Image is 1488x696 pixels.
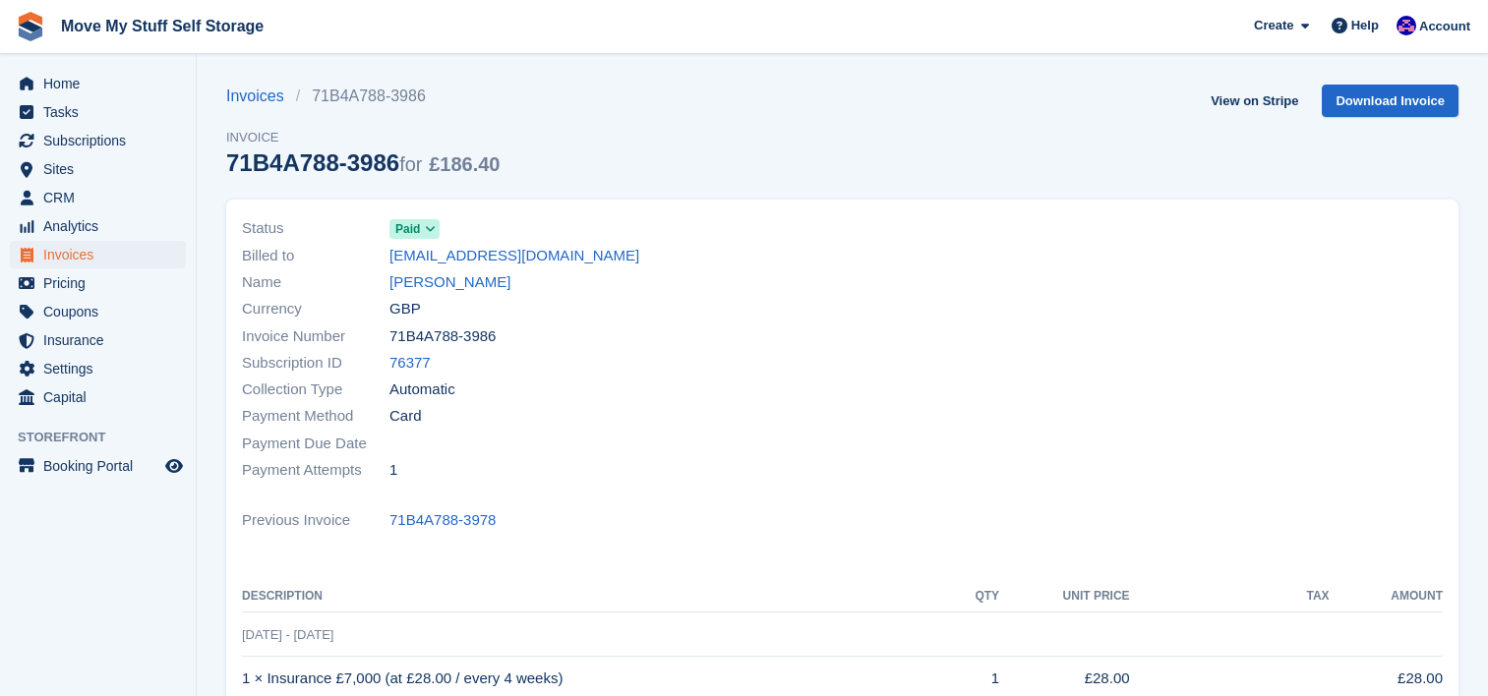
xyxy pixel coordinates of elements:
[10,355,186,382] a: menu
[43,452,161,480] span: Booking Portal
[389,509,496,532] a: 71B4A788-3978
[10,326,186,354] a: menu
[1130,581,1330,612] th: Tax
[242,581,952,612] th: Description
[389,245,639,267] a: [EMAIL_ADDRESS][DOMAIN_NAME]
[242,217,389,240] span: Status
[1397,16,1416,35] img: Jade Whetnall
[242,627,333,642] span: [DATE] - [DATE]
[43,383,161,411] span: Capital
[10,298,186,325] a: menu
[1330,581,1443,612] th: Amount
[242,405,389,428] span: Payment Method
[999,581,1130,612] th: Unit Price
[242,459,389,482] span: Payment Attempts
[389,352,431,375] a: 76377
[10,212,186,240] a: menu
[226,128,500,147] span: Invoice
[43,212,161,240] span: Analytics
[162,454,186,478] a: Preview store
[389,405,422,428] span: Card
[242,352,389,375] span: Subscription ID
[389,298,421,320] span: GBP
[43,269,161,297] span: Pricing
[395,220,420,238] span: Paid
[10,98,186,126] a: menu
[10,269,186,297] a: menu
[43,355,161,382] span: Settings
[389,217,440,240] a: Paid
[10,155,186,183] a: menu
[53,10,271,42] a: Move My Stuff Self Storage
[43,98,161,126] span: Tasks
[389,271,510,294] a: [PERSON_NAME]
[242,509,389,532] span: Previous Invoice
[399,153,422,175] span: for
[242,433,389,455] span: Payment Due Date
[18,428,196,447] span: Storefront
[226,85,296,108] a: Invoices
[10,184,186,211] a: menu
[43,184,161,211] span: CRM
[43,298,161,325] span: Coupons
[10,127,186,154] a: menu
[43,326,161,354] span: Insurance
[43,155,161,183] span: Sites
[389,325,496,348] span: 71B4A788-3986
[242,325,389,348] span: Invoice Number
[43,241,161,268] span: Invoices
[242,378,389,401] span: Collection Type
[389,459,397,482] span: 1
[10,70,186,97] a: menu
[1254,16,1293,35] span: Create
[1419,17,1470,36] span: Account
[226,85,500,108] nav: breadcrumbs
[1351,16,1379,35] span: Help
[10,452,186,480] a: menu
[242,298,389,320] span: Currency
[226,149,500,176] div: 71B4A788-3986
[429,153,500,175] span: £186.40
[389,378,455,401] span: Automatic
[242,271,389,294] span: Name
[10,241,186,268] a: menu
[10,383,186,411] a: menu
[1203,85,1306,117] a: View on Stripe
[242,245,389,267] span: Billed to
[1322,85,1458,117] a: Download Invoice
[16,12,45,41] img: stora-icon-8386f47178a22dfd0bd8f6a31ec36ba5ce8667c1dd55bd0f319d3a0aa187defe.svg
[43,70,161,97] span: Home
[952,581,999,612] th: QTY
[43,127,161,154] span: Subscriptions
